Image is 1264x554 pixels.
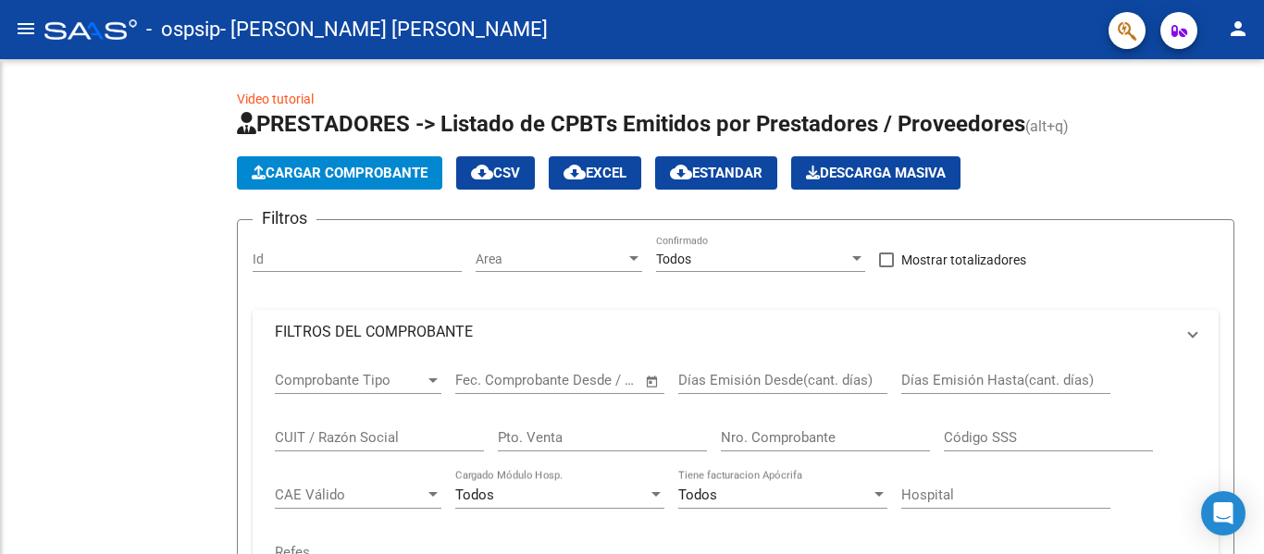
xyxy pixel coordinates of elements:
[252,165,428,181] span: Cargar Comprobante
[476,252,626,267] span: Area
[547,372,637,388] input: Fecha fin
[642,371,663,392] button: Open calendar
[670,161,692,183] mat-icon: cloud_download
[670,165,762,181] span: Estandar
[806,165,946,181] span: Descarga Masiva
[220,9,548,50] span: - [PERSON_NAME] [PERSON_NAME]
[237,111,1025,137] span: PRESTADORES -> Listado de CPBTs Emitidos por Prestadores / Proveedores
[655,156,777,190] button: Estandar
[901,249,1026,271] span: Mostrar totalizadores
[275,322,1174,342] mat-panel-title: FILTROS DEL COMPROBANTE
[564,165,626,181] span: EXCEL
[678,486,717,503] span: Todos
[456,156,535,190] button: CSV
[455,486,494,503] span: Todos
[656,252,691,266] span: Todos
[549,156,641,190] button: EXCEL
[237,156,442,190] button: Cargar Comprobante
[253,205,316,231] h3: Filtros
[275,372,425,388] span: Comprobante Tipo
[1025,117,1069,135] span: (alt+q)
[15,18,37,40] mat-icon: menu
[1201,491,1245,536] div: Open Intercom Messenger
[791,156,960,190] button: Descarga Masiva
[791,156,960,190] app-download-masive: Descarga masiva de comprobantes (adjuntos)
[471,165,520,181] span: CSV
[237,92,314,106] a: Video tutorial
[455,372,530,388] input: Fecha inicio
[146,9,220,50] span: - ospsip
[275,486,425,503] span: CAE Válido
[564,161,586,183] mat-icon: cloud_download
[1227,18,1249,40] mat-icon: person
[471,161,493,183] mat-icon: cloud_download
[253,310,1219,354] mat-expansion-panel-header: FILTROS DEL COMPROBANTE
